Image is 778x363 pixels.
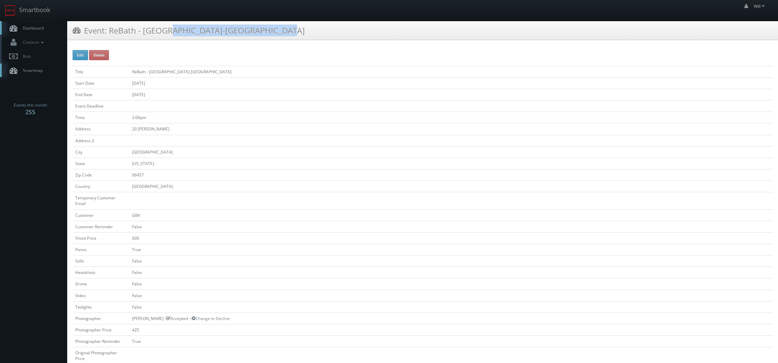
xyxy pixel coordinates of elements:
[129,255,773,267] td: False
[25,108,35,116] strong: 255
[129,158,773,169] td: [US_STATE]
[19,68,43,73] span: Smartmap
[73,146,129,158] td: City
[129,244,773,255] td: True
[89,50,109,60] button: Delete
[73,336,129,347] td: Photographer Reminder
[129,112,773,123] td: 2:00pm
[129,290,773,301] td: False
[73,158,129,169] td: State
[14,102,47,109] span: Events this month
[129,336,773,347] td: True
[73,123,129,135] td: Address
[73,232,129,244] td: Shoot Price
[129,232,773,244] td: 600
[129,169,773,180] td: 06457
[73,313,129,324] td: Photographer
[754,3,767,9] span: Will
[129,123,773,135] td: 20 [PERSON_NAME]
[73,112,129,123] td: Time
[73,209,129,221] td: Customer
[73,192,129,209] td: Temporary Customer Email
[73,89,129,100] td: End Date
[129,267,773,278] td: False
[73,267,129,278] td: Headshots
[129,146,773,158] td: [GEOGRAPHIC_DATA]
[73,169,129,180] td: Zip Code
[129,278,773,290] td: False
[129,313,773,324] td: [PERSON_NAME] - Accepted --
[73,244,129,255] td: Panos
[129,77,773,89] td: [DATE]
[73,50,88,60] button: Edit
[129,209,773,221] td: GBV
[129,181,773,192] td: [GEOGRAPHIC_DATA]
[73,181,129,192] td: Country
[129,301,773,313] td: False
[73,324,129,335] td: Photographer Price
[73,25,305,36] h3: Event: ReBath - [GEOGRAPHIC_DATA]-[GEOGRAPHIC_DATA]
[192,316,230,321] a: Change to Decline
[19,39,45,45] span: Contacts
[73,77,129,89] td: Start Date
[73,66,129,77] td: Title
[129,89,773,100] td: [DATE]
[19,53,31,59] span: Bids
[73,135,129,146] td: Address 2
[73,290,129,301] td: Video
[73,221,129,232] td: Customer Reminder
[129,221,773,232] td: False
[73,255,129,267] td: Stills
[73,301,129,313] td: Twilights
[73,100,129,112] td: Event Deadline
[129,324,773,335] td: 425
[129,66,773,77] td: ReBath - [GEOGRAPHIC_DATA]-[GEOGRAPHIC_DATA]
[5,5,16,16] img: smartbook-logo.png
[19,25,44,31] span: Dashboard
[73,278,129,290] td: Drone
